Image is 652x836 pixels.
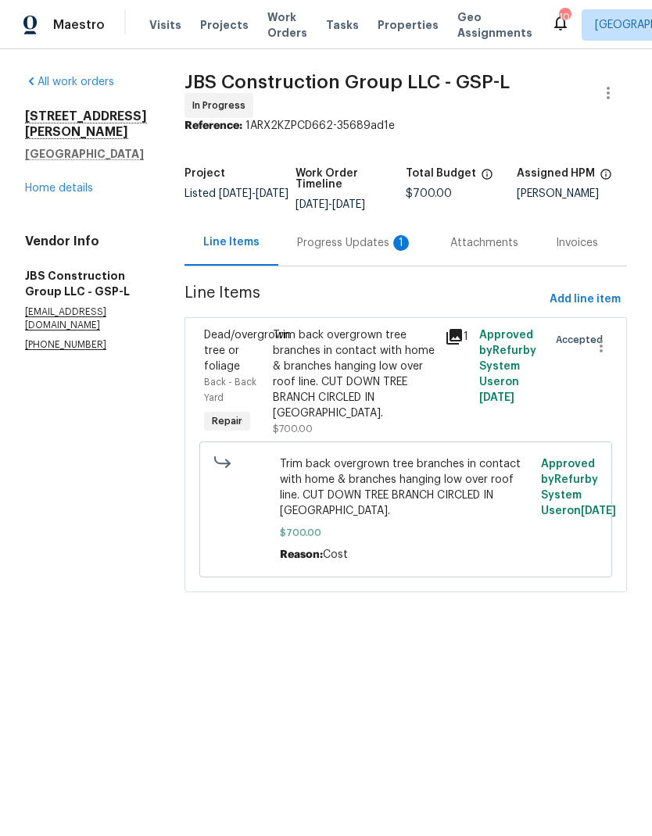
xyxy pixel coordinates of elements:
span: Trim back overgrown tree branches in contact with home & branches hanging low over roof line. CUT... [280,456,532,519]
div: 10 [559,9,570,25]
span: - [296,199,365,210]
span: In Progress [192,98,252,113]
span: Visits [149,17,181,33]
h5: JBS Construction Group LLC - GSP-L [25,268,147,299]
span: [DATE] [332,199,365,210]
span: Approved by Refurby System User on [479,330,536,403]
span: [DATE] [219,188,252,199]
span: Repair [206,413,249,429]
span: Approved by Refurby System User on [541,459,616,516]
span: Properties [378,17,439,33]
div: Line Items [203,234,260,250]
span: The total cost of line items that have been proposed by Opendoor. This sum includes line items th... [481,168,493,188]
span: Maestro [53,17,105,33]
a: Home details [25,183,93,194]
span: [DATE] [256,188,288,199]
span: [DATE] [296,199,328,210]
div: 1 [393,235,409,251]
span: The hpm assigned to this work order. [600,168,612,188]
span: $700.00 [273,424,313,434]
span: $700.00 [280,525,532,541]
div: Invoices [556,235,598,251]
h5: Total Budget [406,168,476,179]
h5: Project [184,168,225,179]
span: $700.00 [406,188,452,199]
div: [PERSON_NAME] [517,188,628,199]
span: Line Items [184,285,543,314]
span: Dead/overgrown tree or foliage [204,330,290,372]
span: Add line item [550,290,621,309]
span: [DATE] [479,392,514,403]
div: 1ARX2KZPCD662-35689ad1e [184,118,627,134]
span: Geo Assignments [457,9,532,41]
h5: Work Order Timeline [296,168,407,190]
div: 1 [445,327,470,346]
div: Trim back overgrown tree branches in contact with home & branches hanging low over roof line. CUT... [273,327,435,421]
span: Cost [323,549,348,560]
span: Reason: [280,549,323,560]
span: Work Orders [267,9,307,41]
b: Reference: [184,120,242,131]
span: [DATE] [581,506,616,516]
span: Accepted [556,332,609,348]
span: Back - Back Yard [204,377,256,402]
h4: Vendor Info [25,234,147,249]
span: Tasks [326,20,359,30]
span: Projects [200,17,249,33]
h5: Assigned HPM [517,168,595,179]
span: JBS Construction Group LLC - GSP-L [184,73,510,91]
span: Listed [184,188,288,199]
span: - [219,188,288,199]
div: Progress Updates [297,235,413,251]
div: Attachments [450,235,518,251]
button: Add line item [543,285,627,314]
a: All work orders [25,77,114,88]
